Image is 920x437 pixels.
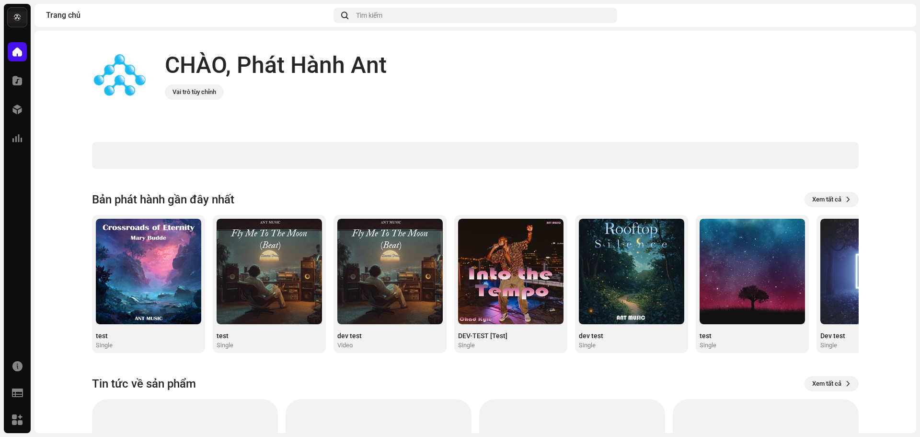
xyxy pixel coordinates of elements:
img: 879c5045-0e4f-46eb-af53-84d8d5a1622e [579,219,684,324]
img: f0f69eb3-da02-492c-908b-af803e7827dc [458,219,563,324]
h3: Bản phát hành gần đây nhất [92,192,234,207]
div: Single [96,342,113,349]
h3: Tin tức về sản phẩm [92,376,196,391]
div: dev test [337,332,443,340]
div: test [96,332,201,340]
div: Video [337,342,353,349]
div: Single [458,342,475,349]
button: Xem tất cả [805,192,859,207]
img: 666a72b4-9ad3-4be7-931d-5b9e395ab9cb [96,219,201,324]
span: Xem tất cả [812,190,841,209]
img: c94f7c35-9a1d-467d-8e43-b3b05b03ce68 [889,8,905,23]
div: test [700,332,805,340]
div: CHÀO, Phát Hành Ant [165,50,387,81]
span: Xem tất cả [812,374,841,393]
span: Tìm kiếm [356,12,382,19]
div: Vai trò tùy chỉnh [172,86,216,98]
div: Single [579,342,596,349]
div: dev test [579,332,684,340]
div: test [217,332,322,340]
img: 99f93b6c-4da9-4f6b-94ff-fc869133cebe [700,219,805,324]
div: Single [700,342,716,349]
div: Single [820,342,837,349]
div: Trang chủ [46,12,330,19]
div: Single [217,342,233,349]
img: c94f7c35-9a1d-467d-8e43-b3b05b03ce68 [92,46,149,104]
img: f89ddcc0-f7f8-47b8-9c96-704b263a7e4f [8,8,27,27]
img: 70a1e1a6-b129-46ef-a9d6-4ef0f1be64be [337,219,443,324]
img: cd03b56a-0182-4a9c-9496-e64ee5258c75 [217,219,322,324]
div: DEV-TEST [Test] [458,332,563,340]
button: Xem tất cả [805,376,859,391]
